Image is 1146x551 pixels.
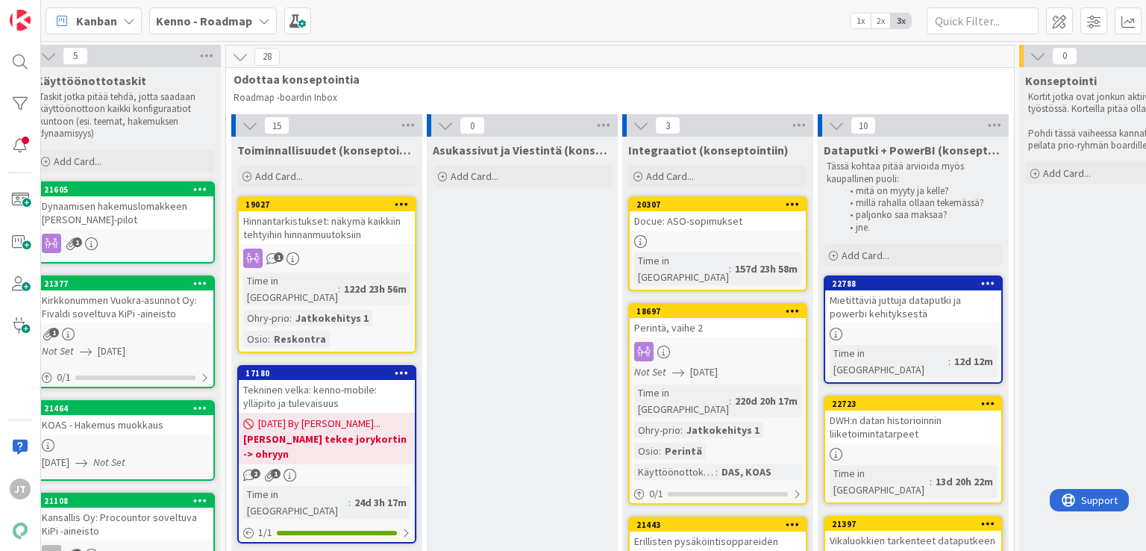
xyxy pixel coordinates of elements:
[634,365,666,379] i: Not Set
[1043,166,1091,180] span: Add Card...
[630,198,806,211] div: 20307
[842,222,1001,234] li: jne.
[628,143,789,158] span: Integraatiot (konseptointiin)
[891,13,911,28] span: 3x
[351,494,410,511] div: 24d 3h 17m
[628,303,807,505] a: 18697Perintä, vaihe 2Not Set[DATE]Time in [GEOGRAPHIC_DATA]:220d 20h 17mOhry-prio:Jatkokehitys 1O...
[348,494,351,511] span: :
[234,72,995,87] span: Odottaa konseptointia
[243,432,410,461] b: [PERSON_NAME] tekee jorykortin -> ohryyn
[270,331,330,347] div: Reskontra
[37,368,213,387] div: 0/1
[825,397,1001,443] div: 22723DWH:n datan historioinnin liiketoimintatarpeet
[842,185,1001,197] li: mitä on myyty ja kelle?
[825,531,1001,550] div: Vikaluokkien tarkenteet dataputkeen
[716,464,718,480] span: :
[271,469,281,479] span: 1
[951,353,997,370] div: 12d 12m
[37,415,213,435] div: KOAS - Hakemus muokkaus
[825,411,1001,443] div: DWH:n datan historioinnin liiketoimintatarpeet
[731,261,801,277] div: 157d 23h 58m
[825,290,1001,323] div: Mietittäviä juttuja dataputki ja powerbi kehityksestä
[274,252,284,262] span: 1
[825,517,1001,550] div: 21397Vikaluokkien tarkenteet dataputkeen
[37,183,213,229] div: 21605Dynaamisen hakemuslomakkeen [PERSON_NAME]-pilot
[93,455,125,469] i: Not Set
[254,48,280,66] span: 28
[636,199,806,210] div: 20307
[37,183,213,196] div: 21605
[268,331,270,347] span: :
[824,396,1003,504] a: 22723DWH:n datan historioinnin liiketoimintatarpeetTime in [GEOGRAPHIC_DATA]:13d 20h 22m
[832,399,1001,409] div: 22723
[44,403,213,414] div: 21464
[930,473,932,490] span: :
[243,486,348,519] div: Time in [GEOGRAPHIC_DATA]
[49,328,59,337] span: 1
[948,353,951,370] span: :
[243,331,268,347] div: Osio
[239,211,415,244] div: Hinnantarkistukset: näkymä kaikkiin tehtyihin hinnanmuutoksiin
[433,143,612,158] span: Asukassivut ja Viestintä (konseptointiin)
[630,198,806,231] div: 20307Docue: ASO-sopimukset
[825,277,1001,290] div: 22788
[289,310,292,326] span: :
[832,278,1001,289] div: 22788
[1025,73,1097,88] span: Konseptointi
[824,275,1003,384] a: 22788Mietittäviä juttuja dataputki ja powerbi kehityksestäTime in [GEOGRAPHIC_DATA]:12d 12m
[871,13,891,28] span: 2x
[37,196,213,229] div: Dynaamisen hakemuslomakkeen [PERSON_NAME]-pilot
[258,525,272,541] span: 1 / 1
[42,455,69,470] span: [DATE]
[54,155,101,168] span: Add Card...
[661,443,706,459] div: Perintä
[37,508,213,541] div: Kansallis Oy: Procountor soveltuva KiPi -aineisto
[628,196,807,291] a: 20307Docue: ASO-sopimuksetTime in [GEOGRAPHIC_DATA]:157d 23h 58m
[37,402,213,415] div: 21464
[36,275,215,388] a: 21377Kirkkonummen Vuokra-asunnot Oy: Fivaldi soveltuva KiPi -aineistoNot Set[DATE]0/1
[830,345,948,378] div: Time in [GEOGRAPHIC_DATA]
[340,281,410,297] div: 122d 23h 56m
[37,494,213,508] div: 21108
[44,184,213,195] div: 21605
[239,380,415,413] div: Tekninen velka: kenno-mobile: ylläpito ja tulevaisuus
[460,116,485,134] span: 0
[680,422,683,438] span: :
[630,305,806,337] div: 18697Perintä, vaihe 2
[258,416,381,432] span: [DATE] By [PERSON_NAME]...
[44,278,213,289] div: 21377
[239,367,415,380] div: 17180
[634,422,680,438] div: Ohry-prio
[630,485,806,503] div: 0/1
[39,91,212,140] p: Taskit jotka pitää tehdä, jotta saadaan käyttöönottoon kaikki konfiguraatiot kuntoon (esi. teemat...
[243,310,289,326] div: Ohry-prio
[98,343,125,359] span: [DATE]
[827,161,1000,185] p: Tässä kohtaa pitää arvioida myös kaupallinen puoli:
[251,469,260,479] span: 2
[63,47,88,65] span: 5
[255,169,303,183] span: Add Card...
[636,520,806,530] div: 21443
[630,211,806,231] div: Docue: ASO-sopimukset
[57,370,71,385] span: 0 / 1
[37,277,213,290] div: 21377
[338,281,340,297] span: :
[264,116,289,134] span: 15
[851,116,876,134] span: 10
[239,523,415,542] div: 1/1
[239,198,415,211] div: 19027
[842,197,1001,209] li: millä rahalla ollaan tekemässä?
[731,393,801,409] div: 220d 20h 17m
[729,261,731,277] span: :
[1052,47,1077,65] span: 0
[237,196,416,353] a: 19027Hinnantarkistukset: näkymä kaikkiin tehtyihin hinnanmuutoksiinTime in [GEOGRAPHIC_DATA]:122d...
[630,518,806,532] div: 21443
[31,2,68,20] span: Support
[842,209,1001,221] li: paljonko saa maksaa?
[44,496,213,506] div: 21108
[37,494,213,541] div: 21108Kansallis Oy: Procountor soveltuva KiPi -aineisto
[842,249,889,262] span: Add Card...
[237,365,416,544] a: 17180Tekninen velka: kenno-mobile: ylläpito ja tulevaisuus[DATE] By [PERSON_NAME]...[PERSON_NAME]...
[927,7,1039,34] input: Quick Filter...
[634,443,659,459] div: Osio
